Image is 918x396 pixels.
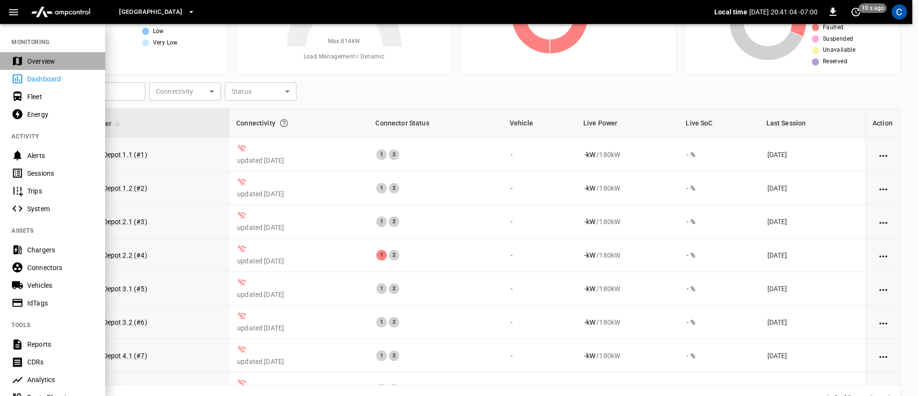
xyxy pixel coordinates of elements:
[27,151,94,160] div: Alerts
[119,7,182,18] span: [GEOGRAPHIC_DATA]
[27,110,94,119] div: Energy
[27,357,94,367] div: CDRs
[892,4,907,20] div: profile-icon
[714,7,747,17] p: Local time
[848,4,863,20] button: set refresh interval
[27,263,94,272] div: Connectors
[27,339,94,349] div: Reports
[749,7,818,17] p: [DATE] 20:41:04 -07:00
[859,3,887,13] span: 10 s ago
[27,245,94,255] div: Chargers
[27,375,94,385] div: Analytics
[27,186,94,196] div: Trips
[27,74,94,84] div: Dashboard
[27,3,94,21] img: ampcontrol.io logo
[27,92,94,102] div: Fleet
[27,169,94,178] div: Sessions
[27,204,94,214] div: System
[27,281,94,290] div: Vehicles
[27,298,94,308] div: IdTags
[27,57,94,66] div: Overview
